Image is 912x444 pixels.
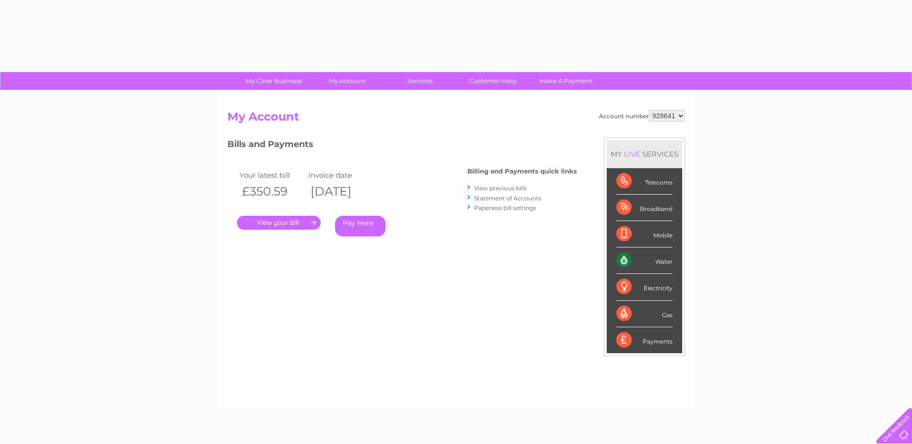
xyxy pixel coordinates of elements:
[474,204,536,211] a: Paperless bill settings
[607,140,682,168] div: MY SERVICES
[526,72,606,90] a: Make A Payment
[306,169,375,182] td: Invoice date
[306,182,375,201] th: [DATE]
[453,72,533,90] a: Customer Help
[474,185,527,192] a: View previous bills
[237,182,306,201] th: £350.59
[622,149,642,159] div: LIVE
[616,168,673,195] div: Telecoms
[227,110,685,128] h2: My Account
[616,327,673,353] div: Payments
[467,168,577,175] h4: Billing and Payments quick links
[599,110,685,122] div: Account number
[616,301,673,327] div: Gas
[616,274,673,300] div: Electricity
[307,72,387,90] a: My Account
[234,72,313,90] a: My Clear Business
[380,72,460,90] a: Services
[237,216,321,230] a: .
[616,221,673,247] div: Mobile
[237,169,306,182] td: Your latest bill
[227,137,577,154] h3: Bills and Payments
[616,247,673,274] div: Water
[474,195,541,202] a: Statement of Accounts
[335,216,386,236] a: Pay Here
[616,195,673,221] div: Broadband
